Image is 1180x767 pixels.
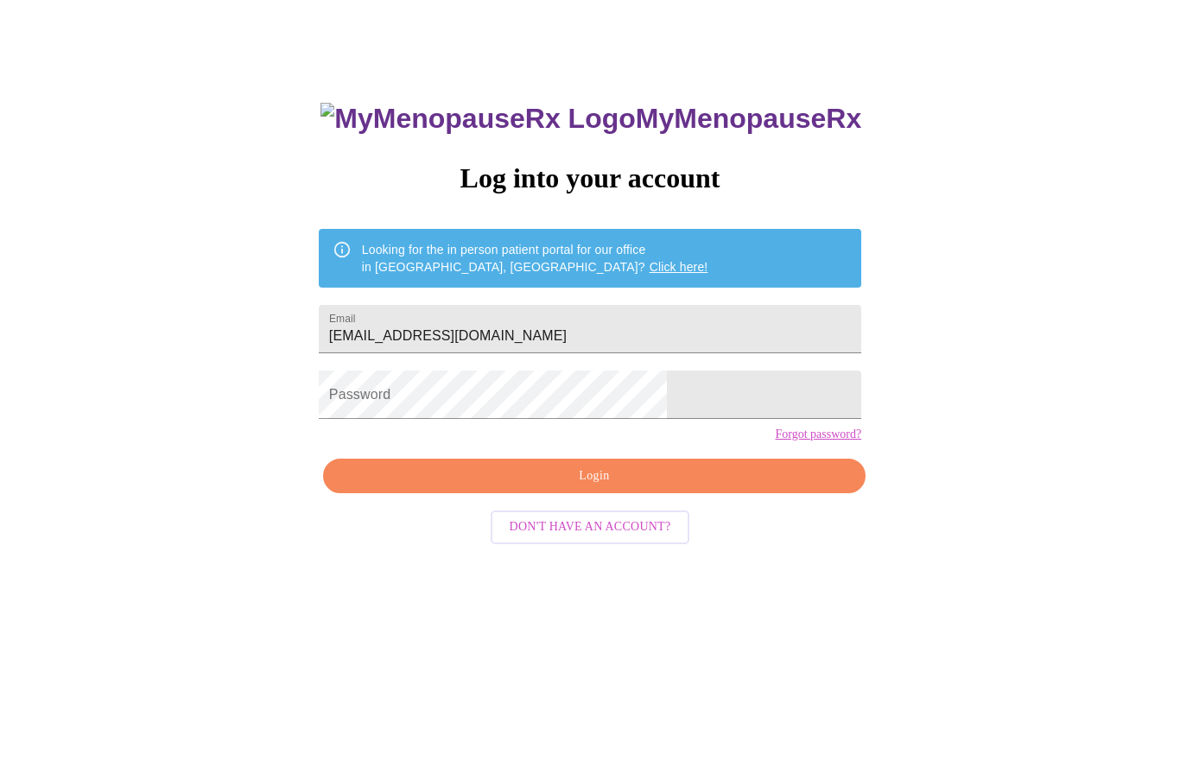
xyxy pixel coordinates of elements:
[650,261,708,275] a: Click here!
[775,428,861,442] a: Forgot password?
[510,517,671,539] span: Don't have an account?
[320,104,635,136] img: MyMenopauseRx Logo
[323,460,866,495] button: Login
[362,235,708,283] div: Looking for the in person patient portal for our office in [GEOGRAPHIC_DATA], [GEOGRAPHIC_DATA]?
[320,104,861,136] h3: MyMenopauseRx
[319,163,861,195] h3: Log into your account
[491,511,690,545] button: Don't have an account?
[343,466,846,488] span: Login
[486,519,695,534] a: Don't have an account?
